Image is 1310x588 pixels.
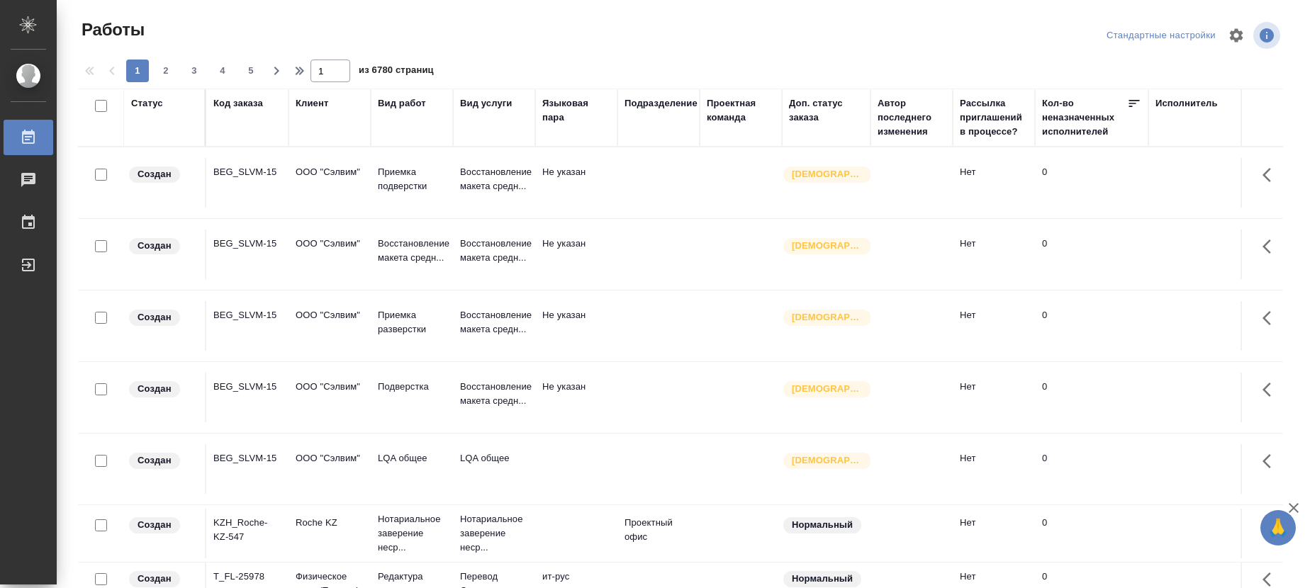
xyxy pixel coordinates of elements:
[542,96,610,125] div: Языковая пара
[460,451,528,465] p: LQA общее
[1254,444,1288,478] button: Здесь прячутся важные кнопки
[138,239,172,253] p: Создан
[128,516,198,535] div: Заказ еще не согласован с клиентом, искать исполнителей рано
[296,96,328,111] div: Клиент
[128,308,198,327] div: Заказ еще не согласован с клиентом, искать исполнителей рано
[138,382,172,396] p: Создан
[240,60,262,82] button: 5
[213,165,281,179] div: BEG_SLVM-15
[953,301,1035,351] td: Нет
[378,512,446,555] p: Нотариальное заверение неср...
[953,509,1035,558] td: Нет
[953,158,1035,208] td: Нет
[1035,373,1148,422] td: 0
[138,167,172,181] p: Создан
[1254,509,1288,543] button: Здесь прячутся важные кнопки
[792,572,853,586] p: Нормальный
[240,64,262,78] span: 5
[213,96,263,111] div: Код заказа
[183,64,206,78] span: 3
[213,308,281,322] div: BEG_SLVM-15
[460,165,528,193] p: Восстановление макета средн...
[128,237,198,256] div: Заказ еще не согласован с клиентом, искать исполнителей рано
[211,60,234,82] button: 4
[789,96,863,125] div: Доп. статус заказа
[1035,158,1148,208] td: 0
[128,165,198,184] div: Заказ еще не согласован с клиентом, искать исполнителей рано
[1260,510,1296,545] button: 🙏
[296,237,364,251] p: ООО "Сэлвим"
[1219,18,1253,52] span: Настроить таблицу
[296,516,364,530] p: Roche KZ
[625,96,698,111] div: Подразделение
[296,165,364,179] p: ООО "Сэлвим"
[1254,158,1288,192] button: Здесь прячутся важные кнопки
[213,237,281,251] div: BEG_SLVM-15
[213,570,281,584] div: T_FL-25978
[128,380,198,399] div: Заказ еще не согласован с клиентом, искать исполнителей рано
[953,373,1035,422] td: Нет
[296,308,364,322] p: ООО "Сэлвим"
[460,96,513,111] div: Вид услуги
[1035,444,1148,494] td: 0
[1042,96,1127,139] div: Кол-во неназначенных исполнителей
[792,382,863,396] p: [DEMOGRAPHIC_DATA]
[960,96,1028,139] div: Рассылка приглашений в процессе?
[1035,509,1148,558] td: 0
[296,451,364,465] p: ООО "Сэлвим"
[183,60,206,82] button: 3
[1254,230,1288,264] button: Здесь прячутся важные кнопки
[1254,301,1288,335] button: Здесь прячутся важные кнопки
[296,380,364,394] p: ООО "Сэлвим"
[460,237,528,265] p: Восстановление макета средн...
[1155,96,1218,111] div: Исполнитель
[460,308,528,337] p: Восстановление макета средн...
[378,308,446,337] p: Приемка разверстки
[213,516,281,544] div: KZH_Roche-KZ-547
[535,158,617,208] td: Не указан
[378,237,446,265] p: Восстановление макета средн...
[155,64,177,78] span: 2
[878,96,946,139] div: Автор последнего изменения
[707,96,775,125] div: Проектная команда
[535,373,617,422] td: Не указан
[213,380,281,394] div: BEG_SLVM-15
[128,451,198,470] div: Заказ еще не согласован с клиентом, искать исполнителей рано
[359,62,434,82] span: из 6780 страниц
[460,380,528,408] p: Восстановление макета средн...
[460,512,528,555] p: Нотариальное заверение неср...
[155,60,177,82] button: 2
[378,570,446,584] p: Редактура
[378,96,426,111] div: Вид работ
[211,64,234,78] span: 4
[131,96,163,111] div: Статус
[138,453,172,468] p: Создан
[792,453,863,468] p: [DEMOGRAPHIC_DATA]
[138,518,172,532] p: Создан
[792,239,863,253] p: [DEMOGRAPHIC_DATA]
[1254,373,1288,407] button: Здесь прячутся важные кнопки
[1266,513,1290,543] span: 🙏
[213,451,281,465] div: BEG_SLVM-15
[378,380,446,394] p: Подверстка
[953,230,1035,279] td: Нет
[78,18,145,41] span: Работы
[1103,25,1219,47] div: split button
[1035,301,1148,351] td: 0
[535,230,617,279] td: Не указан
[953,444,1035,494] td: Нет
[617,509,700,558] td: Проектный офис
[1253,22,1283,49] span: Посмотреть информацию
[1035,230,1148,279] td: 0
[792,167,863,181] p: [DEMOGRAPHIC_DATA]
[138,572,172,586] p: Создан
[535,301,617,351] td: Не указан
[378,451,446,465] p: LQA общее
[138,310,172,324] p: Создан
[792,518,853,532] p: Нормальный
[792,310,863,324] p: [DEMOGRAPHIC_DATA]
[378,165,446,193] p: Приемка подверстки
